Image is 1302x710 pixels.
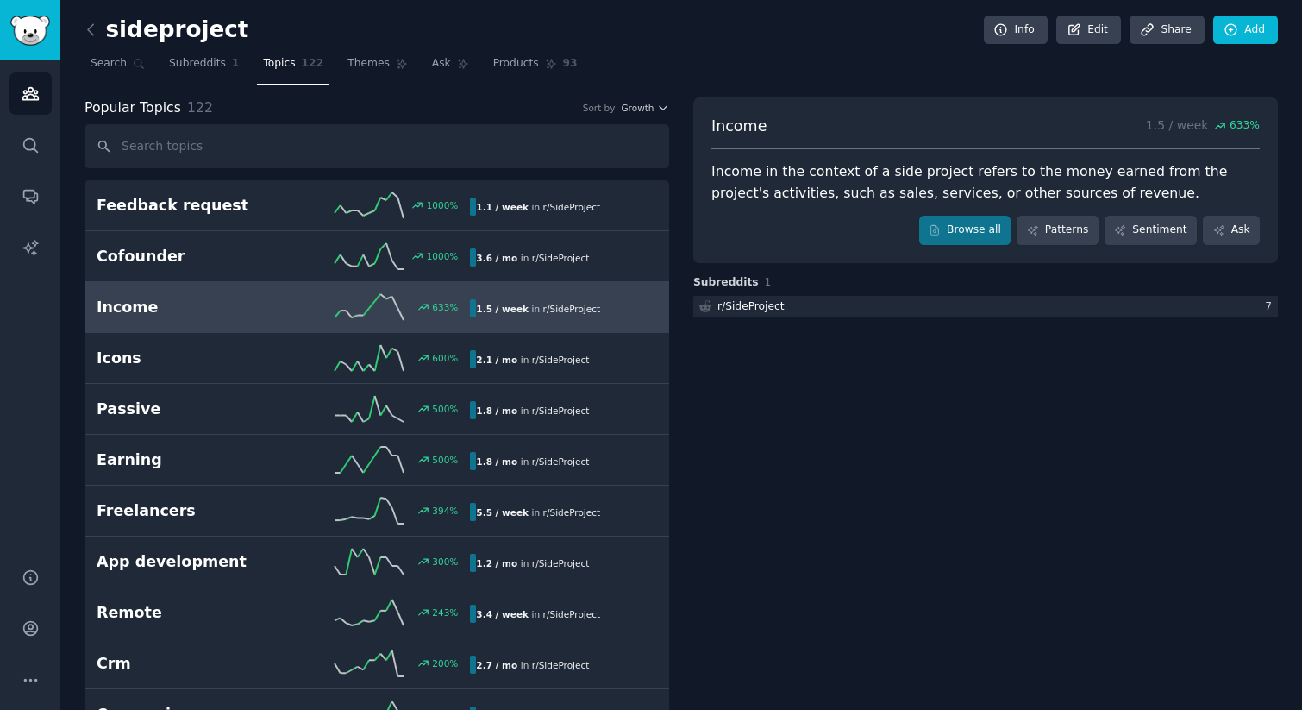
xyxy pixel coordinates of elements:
a: Search [85,50,151,85]
span: r/ SideProject [543,202,601,212]
a: Remote243%3.4 / weekin r/SideProject [85,587,669,638]
a: Themes [341,50,414,85]
img: GummySearch logo [10,16,50,46]
span: 1 [232,56,240,72]
span: r/ SideProject [543,609,601,619]
div: r/ SideProject [717,299,785,315]
b: 2.7 / mo [476,660,517,670]
a: Topics122 [257,50,329,85]
h2: Cofounder [97,246,284,267]
span: Products [493,56,539,72]
input: Search topics [85,124,669,168]
div: in [470,554,595,572]
a: Share [1130,16,1204,45]
h2: Remote [97,602,284,624]
span: Growth [621,102,654,114]
span: r/ SideProject [532,558,590,569]
a: Feedback request1000%1.1 / weekin r/SideProject [85,180,669,231]
h2: Earning [97,449,284,471]
a: Income633%1.5 / weekin r/SideProject [85,282,669,333]
p: 1.5 / week [1146,116,1260,137]
div: 633 % [432,301,458,313]
h2: Crm [97,653,284,675]
b: 3.4 / week [476,609,529,619]
div: 394 % [432,505,458,517]
h2: Passive [97,399,284,420]
b: 1.2 / mo [476,558,517,569]
h2: App development [97,551,284,573]
h2: Freelancers [97,500,284,522]
a: Edit [1056,16,1121,45]
h2: Icons [97,348,284,369]
div: 500 % [432,454,458,466]
span: 1 [765,276,772,288]
a: Freelancers394%5.5 / weekin r/SideProject [85,486,669,537]
span: Topics [263,56,295,72]
div: 7 [1265,299,1278,315]
div: in [470,248,595,267]
span: Subreddits [693,275,759,291]
a: Subreddits1 [163,50,245,85]
b: 3.6 / mo [476,253,517,263]
div: in [470,656,595,674]
a: App development300%1.2 / moin r/SideProject [85,537,669,587]
b: 1.8 / mo [476,405,517,416]
a: Icons600%2.1 / moin r/SideProject [85,333,669,384]
span: 122 [187,99,213,116]
span: r/ SideProject [532,660,590,670]
span: Ask [432,56,451,72]
a: Passive500%1.8 / moin r/SideProject [85,384,669,435]
span: r/ SideProject [532,405,590,416]
a: Products93 [487,50,584,85]
span: Popular Topics [85,97,181,119]
span: Search [91,56,127,72]
div: 300 % [432,556,458,568]
b: 1.1 / week [476,202,529,212]
span: Themes [347,56,390,72]
a: Cofounder1000%3.6 / moin r/SideProject [85,231,669,282]
div: in [470,605,606,623]
div: in [470,350,595,368]
div: 600 % [432,352,458,364]
a: Sentiment [1105,216,1197,245]
a: Info [984,16,1048,45]
span: Income [711,116,767,137]
h2: sideproject [85,16,248,44]
h2: Income [97,297,284,318]
b: 2.1 / mo [476,355,517,365]
span: r/ SideProject [543,507,601,518]
a: Ask [426,50,475,85]
b: 1.8 / mo [476,456,517,467]
h2: Feedback request [97,195,284,217]
button: Growth [621,102,669,114]
div: 1000 % [427,250,459,262]
a: Earning500%1.8 / moin r/SideProject [85,435,669,486]
a: r/SideProject7 [693,296,1278,317]
div: in [470,452,595,470]
span: r/ SideProject [532,253,590,263]
b: 5.5 / week [476,507,529,518]
div: 1000 % [427,199,459,211]
div: in [470,401,595,419]
span: 122 [302,56,324,72]
span: 93 [563,56,578,72]
span: Subreddits [169,56,226,72]
b: 1.5 / week [476,304,529,314]
div: in [470,299,606,317]
span: r/ SideProject [532,355,590,365]
a: Browse all [919,216,1011,245]
a: Crm200%2.7 / moin r/SideProject [85,638,669,689]
a: Add [1213,16,1278,45]
span: r/ SideProject [543,304,601,314]
div: Income in the context of a side project refers to the money earned from the project's activities,... [711,161,1260,204]
a: Ask [1203,216,1260,245]
div: in [470,198,606,216]
div: 500 % [432,403,458,415]
span: 633 % [1230,118,1260,134]
div: 243 % [432,606,458,619]
a: Patterns [1017,216,1098,245]
div: 200 % [432,657,458,669]
span: r/ SideProject [532,456,590,467]
div: in [470,503,606,521]
div: Sort by [583,102,616,114]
